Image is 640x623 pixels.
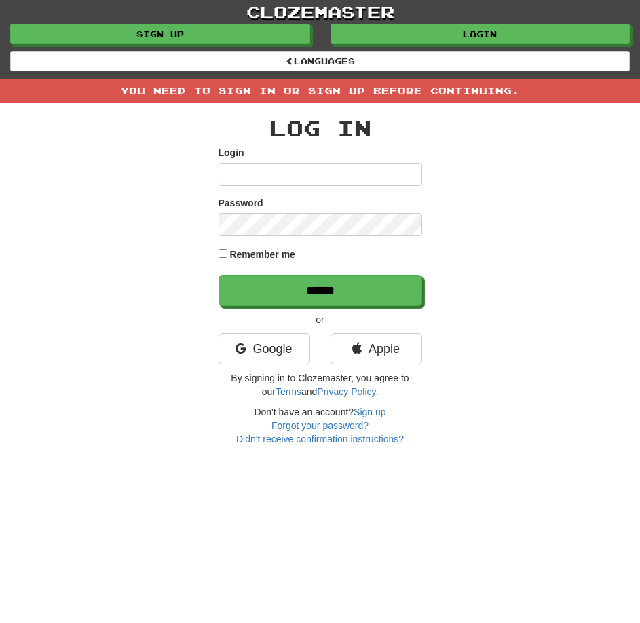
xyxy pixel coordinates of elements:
label: Remember me [229,248,295,261]
div: Don't have an account? [219,405,422,446]
p: or [219,313,422,326]
a: Apple [331,333,422,364]
p: By signing in to Clozemaster, you agree to our and . [219,371,422,398]
a: Sign up [354,407,385,417]
a: Login [331,24,630,44]
label: Password [219,196,263,210]
a: Terms [276,386,301,397]
a: Languages [10,51,630,71]
a: Forgot your password? [271,420,369,431]
label: Login [219,146,244,159]
h2: Log In [219,117,422,139]
a: Sign up [10,24,310,44]
a: Didn't receive confirmation instructions? [236,434,404,445]
a: Privacy Policy [317,386,375,397]
a: Google [219,333,310,364]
